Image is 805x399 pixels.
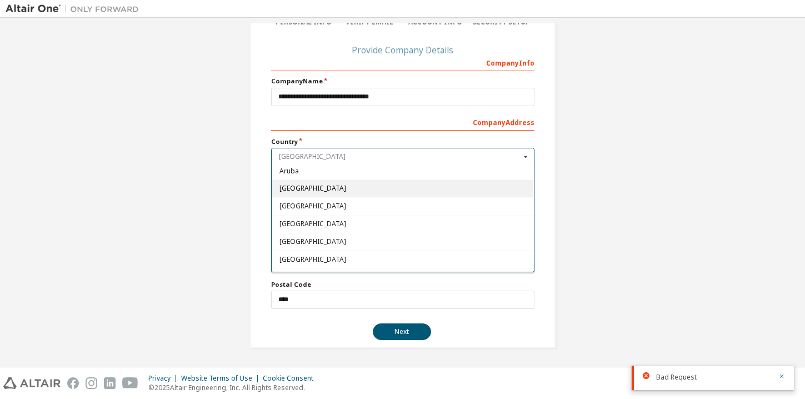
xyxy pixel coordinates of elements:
img: youtube.svg [122,377,138,389]
div: Cookie Consent [263,374,320,383]
div: Privacy [148,374,181,383]
label: Postal Code [271,280,534,289]
img: instagram.svg [86,377,97,389]
div: Provide Company Details [271,47,534,53]
img: facebook.svg [67,377,79,389]
p: © 2025 Altair Engineering, Inc. All Rights Reserved. [148,383,320,392]
label: Country [271,137,534,146]
span: Bad Request [656,373,697,382]
span: [GEOGRAPHIC_DATA] [279,238,526,245]
button: Next [373,323,431,340]
span: [GEOGRAPHIC_DATA] [279,256,526,263]
label: Company Name [271,77,534,86]
span: Aruba [279,167,526,174]
img: linkedin.svg [104,377,116,389]
img: Altair One [6,3,144,14]
span: [GEOGRAPHIC_DATA] [279,185,526,192]
div: Company Address [271,113,534,131]
div: Website Terms of Use [181,374,263,383]
span: [GEOGRAPHIC_DATA] [279,203,526,210]
span: [GEOGRAPHIC_DATA] [279,221,526,227]
div: Company Info [271,53,534,71]
img: altair_logo.svg [3,377,61,389]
